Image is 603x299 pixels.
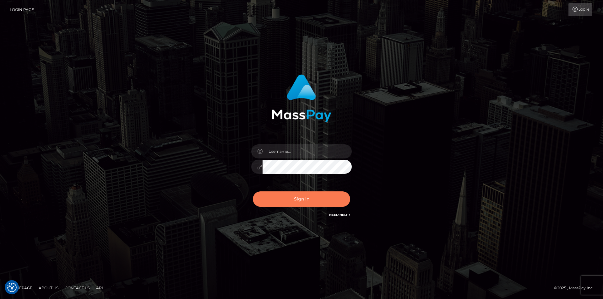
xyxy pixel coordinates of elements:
[568,3,592,16] a: Login
[554,285,598,291] div: © 2025 , MassPay Inc.
[94,283,106,293] a: API
[272,74,331,122] img: MassPay Login
[329,213,350,217] a: Need Help?
[7,283,17,292] img: Revisit consent button
[7,283,17,292] button: Consent Preferences
[62,283,92,293] a: Contact Us
[253,191,350,207] button: Sign in
[36,283,61,293] a: About Us
[7,283,35,293] a: Homepage
[263,144,352,158] input: Username...
[10,3,34,16] a: Login Page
